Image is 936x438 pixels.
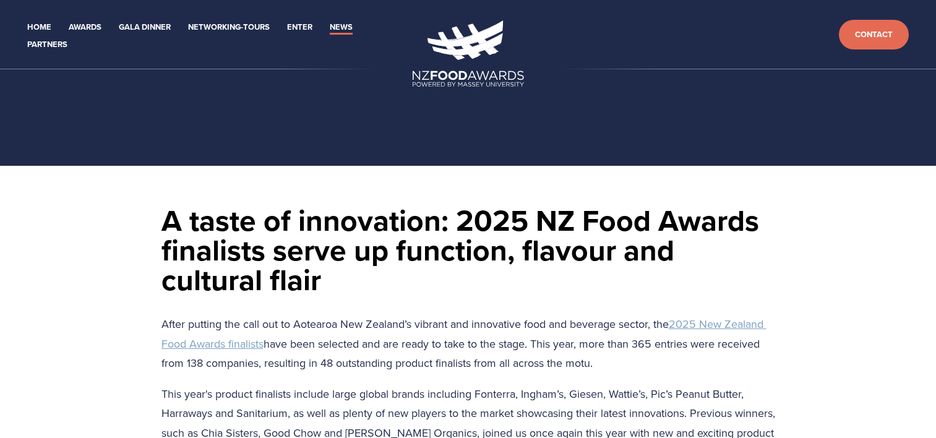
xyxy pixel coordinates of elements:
h1: A taste of innovation: 2025 NZ Food Awards finalists serve up function, flavour and cultural flair [161,205,775,294]
a: News [330,20,353,35]
a: 2025 New Zealand Food Awards finalists [161,316,766,351]
a: Awards [69,20,101,35]
a: Enter [287,20,312,35]
p: After putting the call out to Aotearoa New Zealand’s vibrant and innovative food and beverage sec... [161,314,775,373]
a: Networking-Tours [188,20,270,35]
a: Contact [839,20,909,50]
a: Home [27,20,51,35]
a: Partners [27,38,67,52]
a: Gala Dinner [119,20,171,35]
